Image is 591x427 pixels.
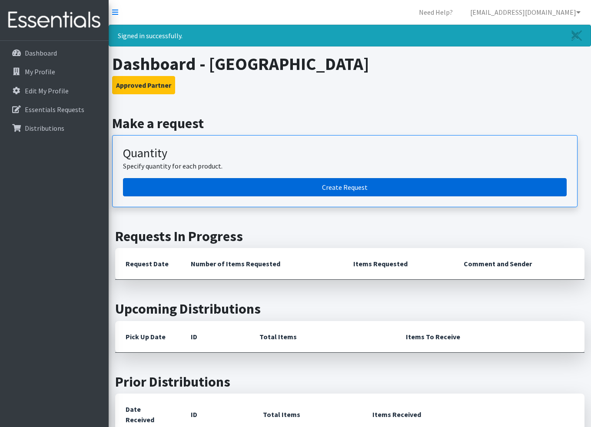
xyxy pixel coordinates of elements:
[249,321,395,353] th: Total Items
[3,6,105,35] img: HumanEssentials
[563,25,591,46] a: Close
[25,49,57,57] p: Dashboard
[25,86,69,95] p: Edit My Profile
[453,248,584,280] th: Comment and Sender
[123,178,567,196] a: Create a request by quantity
[3,101,105,118] a: Essentials Requests
[25,67,55,76] p: My Profile
[115,374,584,390] h2: Prior Distributions
[115,228,584,245] h2: Requests In Progress
[112,53,588,74] h1: Dashboard - [GEOGRAPHIC_DATA]
[25,124,64,132] p: Distributions
[3,44,105,62] a: Dashboard
[463,3,588,21] a: [EMAIL_ADDRESS][DOMAIN_NAME]
[395,321,584,353] th: Items To Receive
[3,63,105,80] a: My Profile
[412,3,460,21] a: Need Help?
[3,82,105,99] a: Edit My Profile
[109,25,591,46] div: Signed in successfully.
[3,119,105,137] a: Distributions
[115,321,180,353] th: Pick Up Date
[112,115,588,132] h2: Make a request
[180,321,249,353] th: ID
[115,248,180,280] th: Request Date
[123,161,567,171] p: Specify quantity for each product.
[115,301,584,317] h2: Upcoming Distributions
[343,248,454,280] th: Items Requested
[25,105,84,114] p: Essentials Requests
[112,76,175,94] button: Approved Partner
[180,248,343,280] th: Number of Items Requested
[123,146,567,161] h3: Quantity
